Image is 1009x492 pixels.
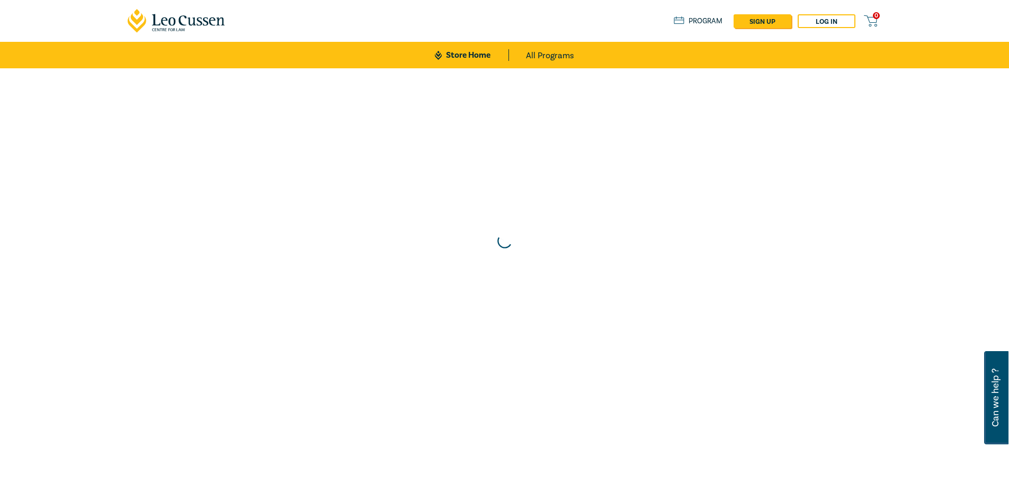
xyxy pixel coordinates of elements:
[990,357,1001,438] span: Can we help ?
[873,12,880,19] span: 0
[435,49,508,61] a: Store Home
[674,15,723,27] a: Program
[734,14,791,28] a: sign up
[798,14,855,28] a: Log in
[526,42,574,68] a: All Programs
